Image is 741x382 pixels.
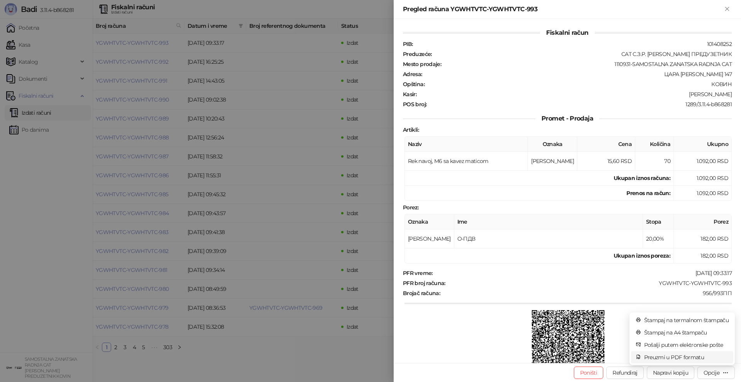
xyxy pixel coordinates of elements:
[722,5,732,14] button: Zatvori
[433,51,733,58] div: CAT С.З.Р. [PERSON_NAME] ПРЕДУЗЕТНИК
[697,367,735,379] button: Opcije
[643,229,674,248] td: 20,00%
[413,41,733,48] div: 101408252
[417,91,733,98] div: [PERSON_NAME]
[674,229,732,248] td: 182,00 RSD
[423,71,733,78] div: ЦАРА [PERSON_NAME] 147
[574,367,604,379] button: Poništi
[626,190,670,197] strong: Prenos na račun :
[403,290,440,297] strong: Brojač računa :
[425,81,733,88] div: КОВИН
[674,214,732,229] th: Porez
[403,270,433,277] strong: PFR vreme :
[403,126,419,133] strong: Artikli :
[403,204,418,211] strong: Porez :
[528,152,577,171] td: [PERSON_NAME]
[405,137,528,152] th: Naziv
[577,152,635,171] td: 15,60 RSD
[674,171,732,186] td: 1.092,00 RSD
[674,186,732,201] td: 1.092,00 RSD
[635,152,674,171] td: 70
[577,137,635,152] th: Cena
[606,367,644,379] button: Refundiraj
[644,328,729,337] span: Štampaj na A4 štampaču
[405,229,454,248] td: [PERSON_NAME]
[704,369,719,376] div: Opcije
[446,280,733,287] div: YGWHTVTC-YGWHTVTC-993
[635,137,674,152] th: Količina
[540,29,594,36] span: Fiskalni račun
[441,290,733,297] div: 956/993ПП
[433,270,733,277] div: [DATE] 09:33:17
[403,71,422,78] strong: Adresa :
[644,341,729,349] span: Pošalji putem elektronske pošte
[442,61,733,68] div: 1110931-SAMOSTALNA ZANATSKA RADNJA CAT
[535,115,599,122] span: Promet - Prodaja
[653,369,688,376] span: Napravi kopiju
[403,81,425,88] strong: Opština :
[643,214,674,229] th: Stopa
[454,214,643,229] th: Ime
[614,175,670,182] strong: Ukupan iznos računa :
[644,353,729,362] span: Preuzmi u PDF formatu
[403,5,722,14] div: Pregled računa YGWHTVTC-YGWHTVTC-993
[403,41,413,48] strong: PIB :
[674,152,732,171] td: 1.092,00 RSD
[403,91,416,98] strong: Kasir :
[644,316,729,324] span: Štampaj na termalnom štampaču
[674,248,732,263] td: 182,00 RSD
[405,214,454,229] th: Oznaka
[528,137,577,152] th: Oznaka
[427,101,733,108] div: 1289/3.11.4-b868281
[403,280,445,287] strong: PFR broj računa :
[614,252,670,259] strong: Ukupan iznos poreza:
[674,137,732,152] th: Ukupno
[405,152,528,171] td: Rek navoj, M6 sa kavez maticom
[647,367,694,379] button: Napravi kopiju
[403,61,441,68] strong: Mesto prodaje :
[454,229,643,248] td: О-ПДВ
[403,101,426,108] strong: POS broj :
[403,51,432,58] strong: Preduzeće :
